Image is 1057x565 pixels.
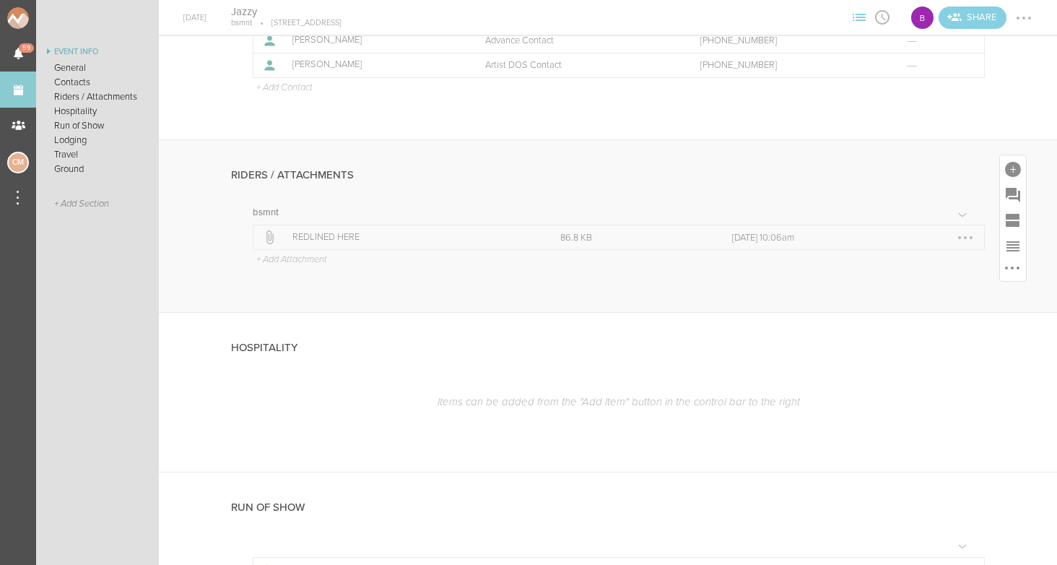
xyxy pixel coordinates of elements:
p: + Add Contact [255,82,313,94]
div: Add Prompt [1000,181,1026,207]
a: Hospitality [36,104,159,118]
a: Contacts [36,75,159,90]
p: [DATE] 10:06am [732,232,955,243]
a: Ground [36,162,159,176]
h4: Hospitality [231,342,297,354]
p: [PERSON_NAME] [292,35,453,46]
a: General [36,61,159,75]
div: Share [939,7,1006,29]
a: Riders / Attachments [36,90,159,104]
a: Travel [36,147,159,162]
p: REDLINED HERE [292,232,528,243]
a: Run of Show [36,118,159,133]
img: NOMAD [7,7,89,29]
div: Reorder Items in this Section [1000,233,1026,259]
p: Items can be added from the "Add Item" button in the control bar to the right [253,395,985,408]
a: Invite teams to the Event [939,7,1006,29]
h5: bsmnt [253,208,279,217]
div: bsmnt [910,5,935,30]
a: Lodging [36,133,159,147]
h4: Run of Show [231,501,305,514]
span: View Itinerary [871,12,894,21]
div: Add Item [1000,155,1026,181]
div: Add Section [1000,207,1026,233]
span: 59 [19,43,34,53]
h4: Jazzy [231,5,342,19]
p: Artist DOS Contact [485,59,669,71]
h4: Riders / Attachments [231,169,354,181]
p: + Add Attachment [255,254,327,266]
a: [PHONE_NUMBER] [700,35,875,46]
a: Event Info [36,43,159,61]
a: [PHONE_NUMBER] [700,59,875,71]
p: Advance Contact [485,35,669,46]
p: [PERSON_NAME] [292,59,453,71]
p: [STREET_ADDRESS] [252,18,342,28]
span: View Sections [848,12,871,21]
div: B [910,5,935,30]
div: Charlie McGinley [7,152,29,173]
p: bsmnt [231,18,252,28]
p: 86.8 KB [560,232,700,243]
div: More Options [1000,259,1026,281]
span: + Add Section [54,199,109,210]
